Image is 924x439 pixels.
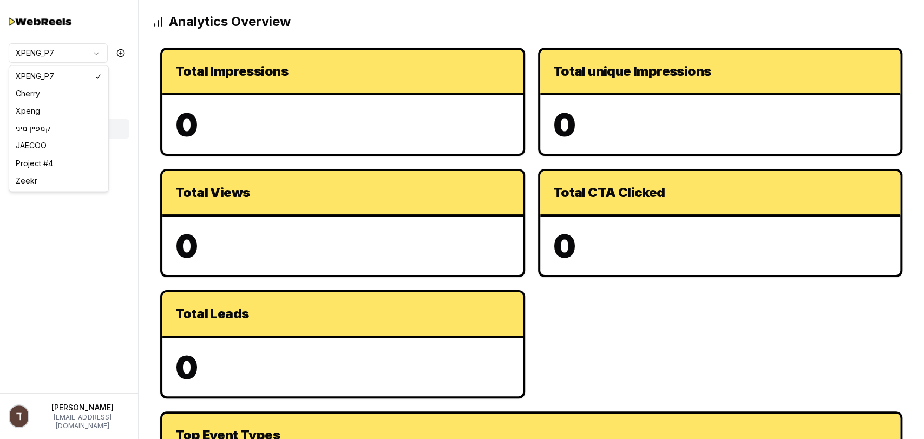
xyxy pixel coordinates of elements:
span: Xpeng [16,106,40,116]
span: Cherry [16,88,40,99]
span: Zeekr [16,175,37,186]
span: JAECOO [16,140,47,151]
span: Project #4 [16,158,53,168]
span: קמפיין מיני [16,123,51,134]
span: XPENG_P7 [16,71,54,82]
